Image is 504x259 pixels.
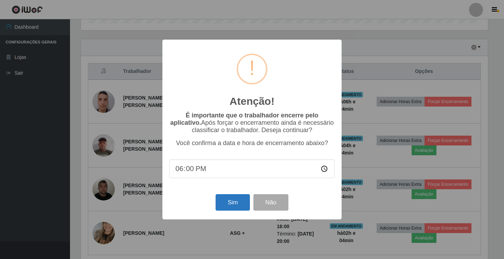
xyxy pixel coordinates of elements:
button: Não [253,194,288,211]
b: É importante que o trabalhador encerre pelo aplicativo. [170,112,318,126]
p: Você confirma a data e hora de encerramento abaixo? [169,139,335,147]
button: Sim [216,194,250,211]
p: Após forçar o encerramento ainda é necessário classificar o trabalhador. Deseja continuar? [169,112,335,134]
h2: Atenção! [230,95,274,108]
